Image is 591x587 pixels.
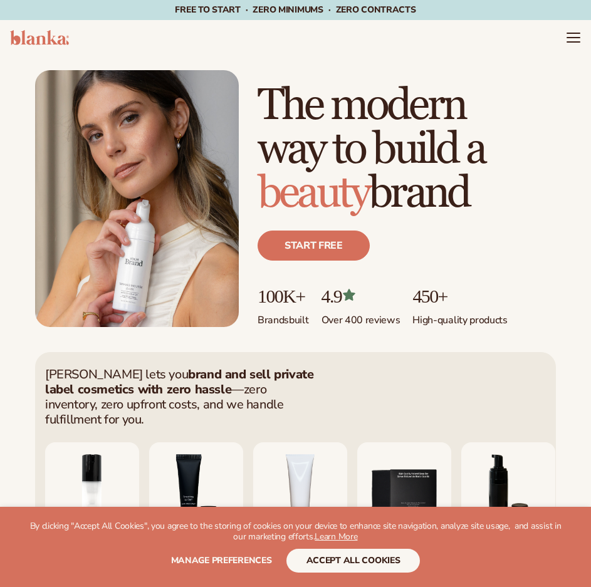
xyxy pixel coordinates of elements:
button: accept all cookies [286,549,421,573]
a: Learn More [315,531,357,543]
img: logo [10,30,69,45]
p: 450+ [412,286,507,306]
a: Start free [258,231,370,261]
img: Female holding tanning mousse. [35,70,239,327]
strong: brand and sell private label cosmetics with zero hassle [45,366,313,398]
img: Foaming beard wash. [461,442,555,536]
img: Moisturizing lotion. [45,442,139,536]
p: Over 400 reviews [322,306,400,327]
span: Free to start · ZERO minimums · ZERO contracts [175,4,416,16]
img: Nature bar of soap. [357,442,451,536]
img: Smoothing lip balm. [149,442,243,536]
p: Brands built [258,306,309,327]
span: Manage preferences [171,554,272,566]
span: beauty [258,167,369,220]
button: Manage preferences [171,549,272,573]
p: By clicking "Accept All Cookies", you agree to the storing of cookies on your device to enhance s... [25,521,566,543]
img: Vitamin c cleanser. [253,442,347,536]
p: 4.9 [322,286,400,306]
p: High-quality products [412,306,507,327]
summary: Menu [566,30,581,45]
p: 100K+ [258,286,309,306]
p: [PERSON_NAME] lets you —zero inventory, zero upfront costs, and we handle fulfillment for you. [45,367,315,427]
h1: The modern way to build a brand [258,84,556,216]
